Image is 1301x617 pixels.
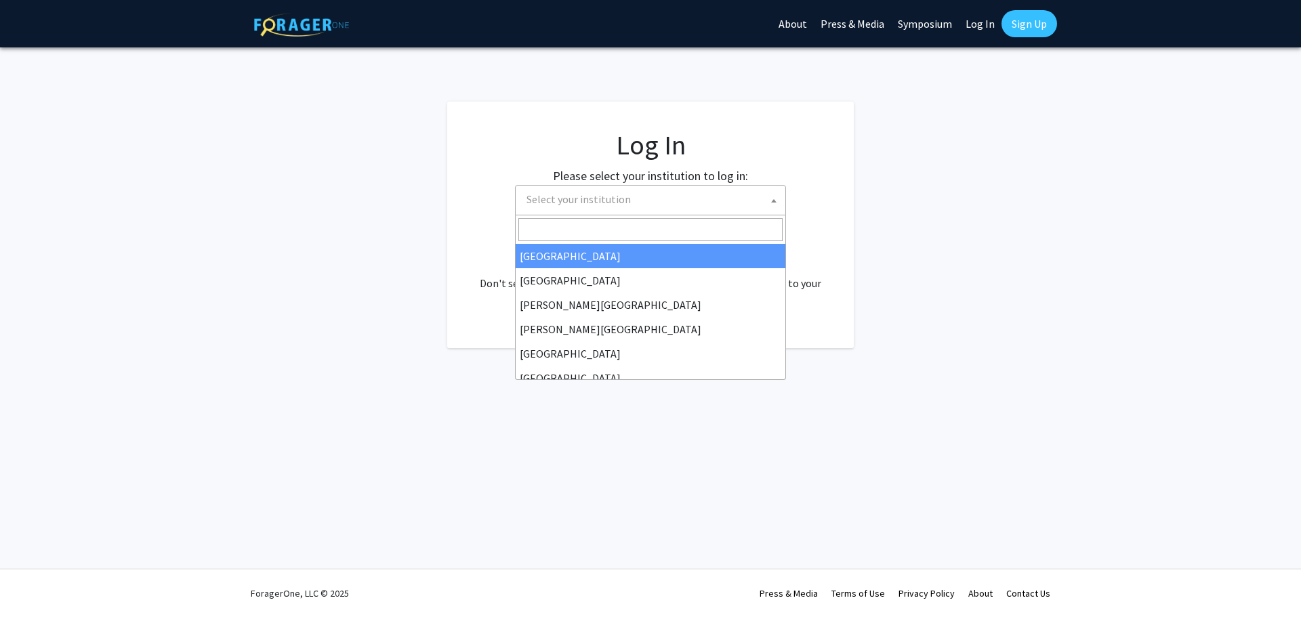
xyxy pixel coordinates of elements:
[251,570,349,617] div: ForagerOne, LLC © 2025
[474,242,827,307] div: No account? . Don't see your institution? about bringing ForagerOne to your institution.
[254,13,349,37] img: ForagerOne Logo
[521,186,785,213] span: Select your institution
[1001,10,1057,37] a: Sign Up
[516,268,785,293] li: [GEOGRAPHIC_DATA]
[1006,587,1050,599] a: Contact Us
[760,587,818,599] a: Press & Media
[516,317,785,341] li: [PERSON_NAME][GEOGRAPHIC_DATA]
[474,129,827,161] h1: Log In
[518,218,783,241] input: Search
[553,167,748,185] label: Please select your institution to log in:
[516,341,785,366] li: [GEOGRAPHIC_DATA]
[515,185,786,215] span: Select your institution
[831,587,885,599] a: Terms of Use
[10,556,58,607] iframe: Chat
[899,587,955,599] a: Privacy Policy
[516,366,785,390] li: [GEOGRAPHIC_DATA]
[968,587,993,599] a: About
[516,293,785,317] li: [PERSON_NAME][GEOGRAPHIC_DATA]
[526,192,631,206] span: Select your institution
[516,244,785,268] li: [GEOGRAPHIC_DATA]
